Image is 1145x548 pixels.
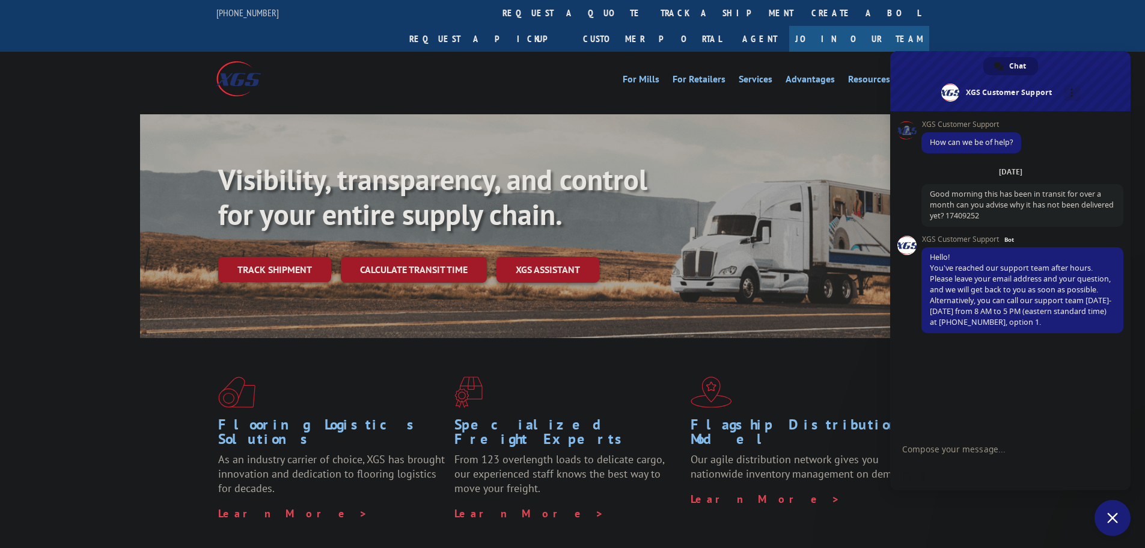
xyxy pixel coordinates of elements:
span: Chat [1009,57,1026,75]
a: Customer Portal [574,26,730,52]
span: XGS Customer Support [921,120,1021,129]
img: xgs-icon-total-supply-chain-intelligence-red [218,377,255,408]
span: Insert an emoji [902,472,912,482]
a: Calculate transit time [341,257,487,283]
a: Learn More > [454,506,604,520]
a: Resources [848,75,890,88]
span: As an industry carrier of choice, XGS has brought innovation and dedication to flooring logistics... [218,452,445,495]
a: Advantages [786,75,835,88]
div: [DATE] [999,168,1022,176]
p: From 123 overlength loads to delicate cargo, our experienced staff knows the best way to move you... [454,452,682,506]
a: XGS ASSISTANT [496,257,599,283]
a: Join Our Team [789,26,929,52]
span: Our agile distribution network gives you nationwide inventory management on demand. [691,452,912,481]
h1: Flooring Logistics Solutions [218,417,445,452]
a: Learn More > [218,506,368,520]
a: Agent [730,26,789,52]
span: Audio message [933,472,943,482]
a: For Retailers [673,75,725,88]
a: [PHONE_NUMBER] [216,7,279,19]
img: xgs-icon-focused-on-flooring-red [454,377,483,408]
a: Track shipment [218,257,331,282]
span: XGS Customer Support [921,235,1123,244]
h1: Flagship Distribution Model [691,417,918,452]
div: More channels [1064,85,1080,101]
span: Send a file [918,472,927,482]
span: Hello! You've reached our support team after hours. Please leave your email address and your ques... [930,252,1111,327]
span: Good morning this has been in transit for over a month can you advise why it has not been deliver... [930,189,1114,221]
h1: Specialized Freight Experts [454,417,682,452]
div: Close chat [1095,500,1131,536]
a: Learn More > [691,492,840,506]
div: Chat [983,57,1038,75]
span: How can we be of help? [930,137,1013,147]
a: Services [739,75,772,88]
span: Bot [1003,235,1016,245]
img: xgs-icon-flagship-distribution-model-red [691,377,732,408]
b: Visibility, transparency, and control for your entire supply chain. [218,161,647,233]
a: Request a pickup [400,26,574,52]
a: For Mills [623,75,659,88]
textarea: Compose your message... [902,444,1092,455]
